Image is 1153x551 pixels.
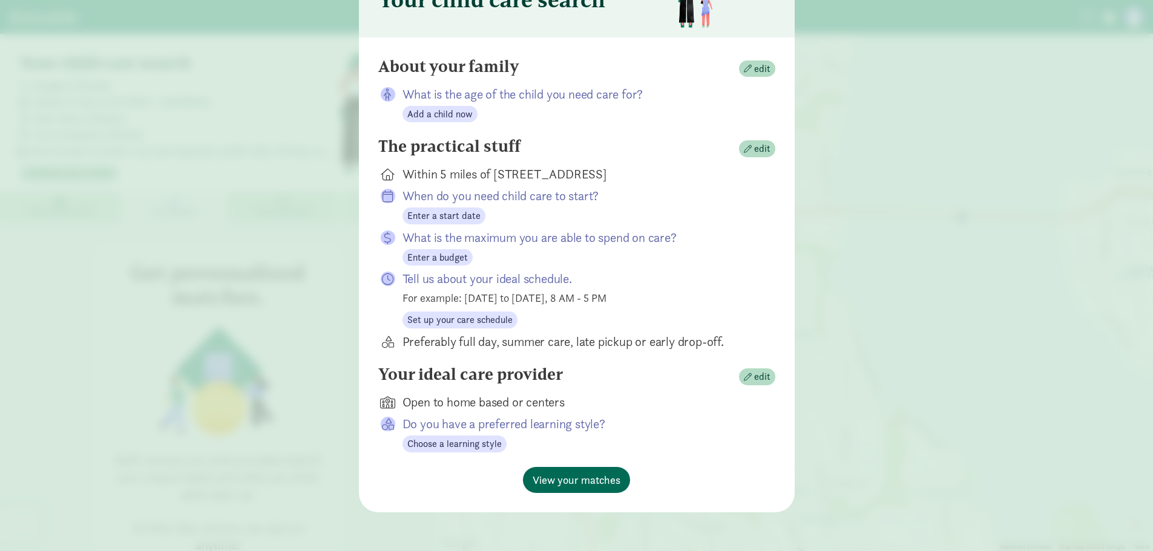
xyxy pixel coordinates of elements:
[754,62,770,76] span: edit
[402,416,756,432] p: Do you have a preferred learning style?
[402,249,473,266] button: Enter a budget
[407,107,473,122] span: Add a child now
[402,333,756,350] div: Preferably full day, summer care, late pickup or early drop-off.
[402,311,517,328] button: Set up your care schedule
[378,365,563,384] h4: Your ideal care provider
[533,472,620,488] span: View your matches
[407,250,468,265] span: Enter a budget
[402,229,756,246] p: What is the maximum you are able to spend on care?
[402,187,756,204] p: When do you need child care to start?
[407,313,513,327] span: Set up your care schedule
[402,435,507,452] button: Choose a learning style
[754,142,770,156] span: edit
[402,394,756,411] div: Open to home based or centers
[402,207,485,224] button: Enter a start date
[402,106,478,123] button: Add a child now
[402,86,756,103] p: What is the age of the child you need care for?
[739,60,775,77] button: edit
[402,290,756,306] div: For example: [DATE] to [DATE], 8 AM - 5 PM
[378,137,521,156] h4: The practical stuff
[739,140,775,157] button: edit
[754,370,770,384] span: edit
[402,166,756,183] div: Within 5 miles of [STREET_ADDRESS]
[407,437,502,451] span: Choose a learning style
[523,467,630,493] button: View your matches
[739,368,775,385] button: edit
[402,270,756,287] p: Tell us about your ideal schedule.
[378,57,519,76] h4: About your family
[407,209,481,223] span: Enter a start date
